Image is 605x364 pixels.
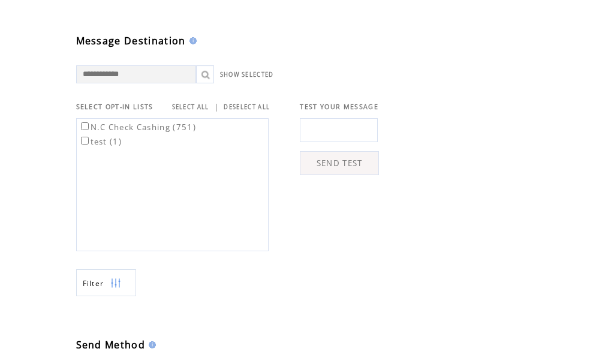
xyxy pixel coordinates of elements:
input: N.C Check Cashing (751) [81,122,89,130]
label: N.C Check Cashing (751) [79,122,197,133]
img: filters.png [110,270,121,297]
span: | [214,101,219,112]
a: Filter [76,269,136,296]
img: help.gif [186,37,197,44]
a: DESELECT ALL [224,103,270,111]
label: test (1) [79,136,122,147]
a: SEND TEST [300,151,379,175]
span: Show filters [83,278,104,288]
a: SELECT ALL [172,103,209,111]
span: Send Method [76,338,146,351]
span: Message Destination [76,34,186,47]
span: SELECT OPT-IN LISTS [76,103,153,111]
span: TEST YOUR MESSAGE [300,103,378,111]
a: SHOW SELECTED [220,71,274,79]
img: help.gif [145,341,156,348]
input: test (1) [81,137,89,145]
